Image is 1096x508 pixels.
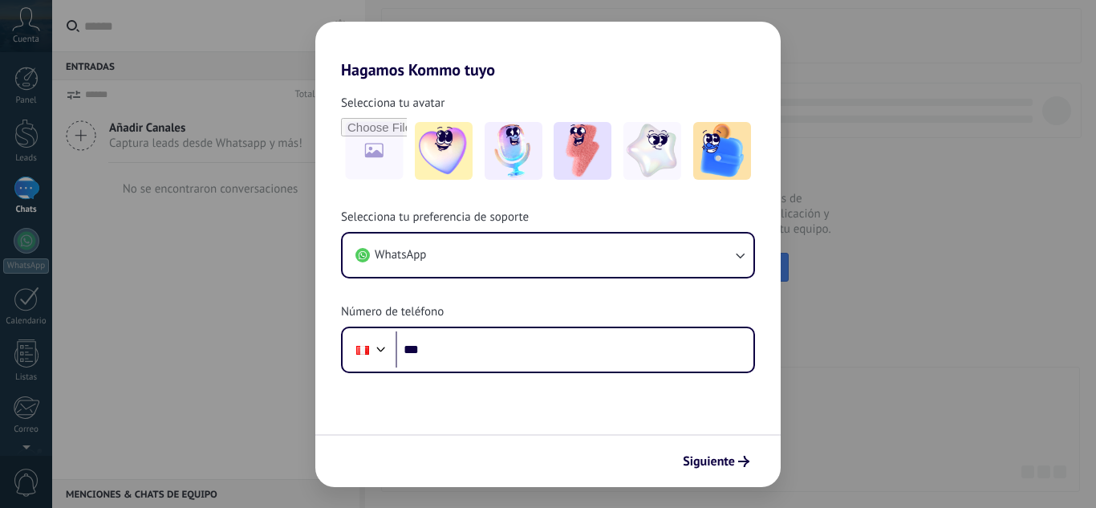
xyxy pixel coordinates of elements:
[375,247,426,263] span: WhatsApp
[341,304,444,320] span: Número de teléfono
[676,448,757,475] button: Siguiente
[485,122,542,180] img: -2.jpeg
[693,122,751,180] img: -5.jpeg
[315,22,781,79] h2: Hagamos Kommo tuyo
[554,122,611,180] img: -3.jpeg
[347,333,378,367] div: Peru: + 51
[341,96,444,112] span: Selecciona tu avatar
[683,456,735,467] span: Siguiente
[341,209,529,226] span: Selecciona tu preferencia de soporte
[623,122,681,180] img: -4.jpeg
[415,122,473,180] img: -1.jpeg
[343,234,753,277] button: WhatsApp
